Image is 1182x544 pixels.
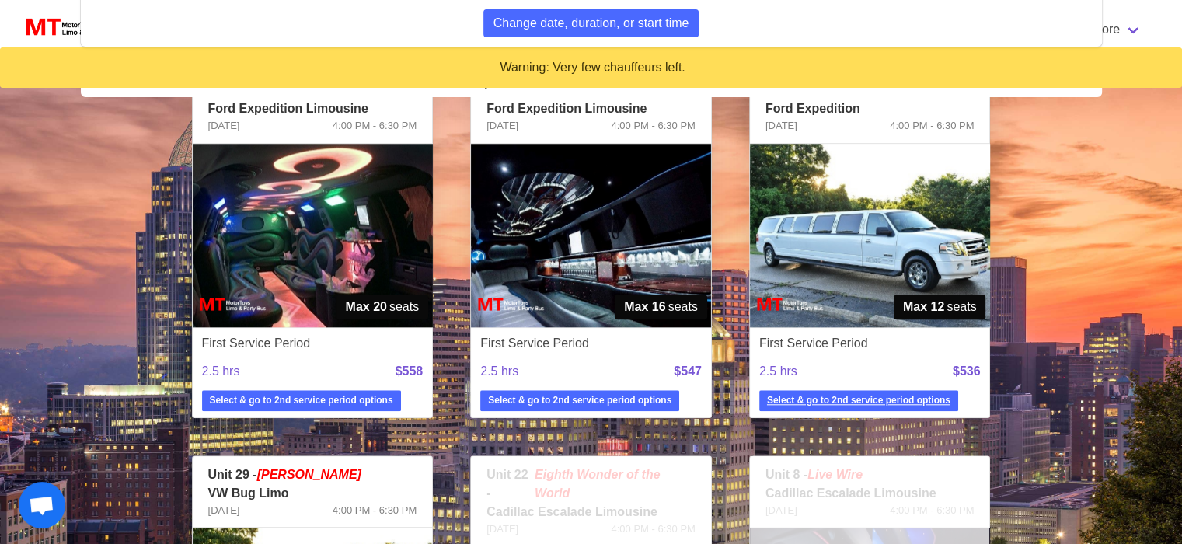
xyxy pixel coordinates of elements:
strong: $558 [396,364,424,378]
span: First Service Period [480,334,589,353]
span: Change date, duration, or start time [493,14,689,33]
button: Change date, duration, or start time [483,9,699,37]
p: Unit 29 - [208,466,417,484]
span: [DATE] [765,118,797,134]
strong: Max 20 [346,298,387,316]
span: 4:00 PM - 6:30 PM [611,118,695,134]
span: 4:00 PM - 6:30 PM [333,503,417,518]
span: seats [894,295,986,319]
span: 2.5 hrs [202,353,288,390]
span: seats [336,295,429,319]
p: Ford Expedition Limousine [208,99,417,118]
div: Open chat [19,482,65,528]
strong: $536 [953,364,981,378]
span: 4:00 PM - 6:30 PM [333,118,417,134]
p: Ford Expedition Limousine [486,99,696,118]
span: First Service Period [759,334,868,353]
img: 02%2002.jpg [471,144,711,327]
strong: Select & go to 2nd service period options [210,393,393,407]
a: More [1083,14,1151,45]
span: [DATE] [486,118,518,134]
div: Warning: Very few chauffeurs left. [12,59,1173,76]
img: MotorToys Logo [22,16,117,38]
p: VW Bug Limo [208,484,417,503]
span: 4:00 PM - 6:30 PM [890,118,974,134]
strong: Max 16 [624,298,665,316]
img: 27%2002.jpg [193,144,433,327]
strong: Select & go to 2nd service period options [488,393,671,407]
span: [DATE] [208,503,240,518]
span: 2.5 hrs [480,353,566,390]
span: First Service Period [202,334,311,353]
span: seats [615,295,707,319]
span: [DATE] [208,118,240,134]
img: 07%2001.jpg [750,144,990,327]
strong: $547 [674,364,702,378]
em: [PERSON_NAME] [257,468,361,481]
strong: Select & go to 2nd service period options [767,393,950,407]
span: 2.5 hrs [759,353,845,390]
strong: Max 12 [903,298,944,316]
p: Ford Expedition [765,99,975,118]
